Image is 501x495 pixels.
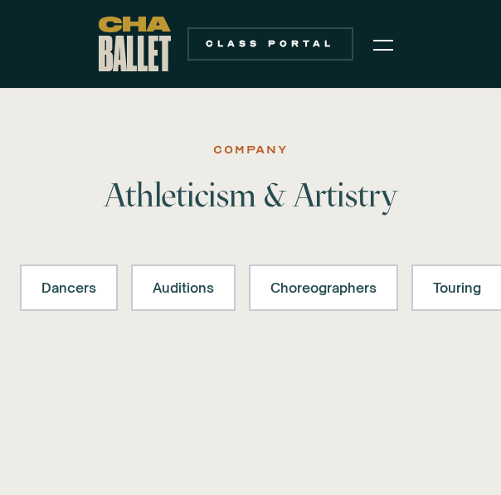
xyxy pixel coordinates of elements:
[20,264,118,311] a: Dancers
[99,17,171,71] a: home
[41,278,96,298] div: Dancers
[270,278,377,298] div: Choreographers
[153,278,214,298] div: Auditions
[187,27,353,61] a: Class Portal
[213,140,288,160] div: Company
[38,175,463,215] h1: Athleticism & Artistry
[197,37,343,51] div: Class Portal
[363,23,403,65] div: menu
[249,264,398,311] a: Choreographers
[131,264,236,311] a: Auditions
[433,278,481,298] div: Touring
